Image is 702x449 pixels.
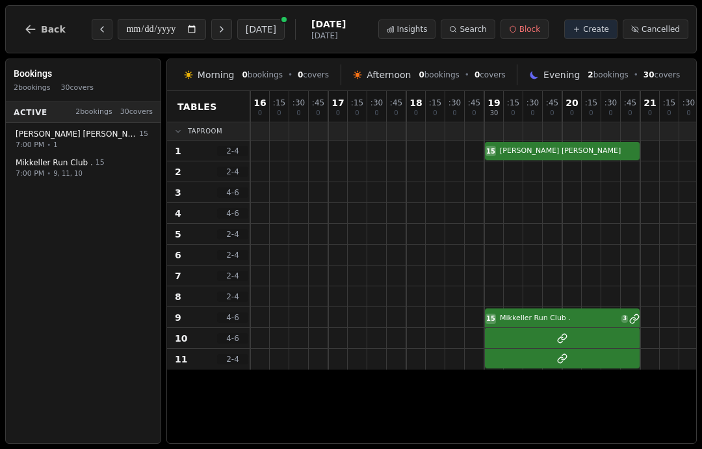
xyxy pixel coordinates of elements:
[16,168,44,179] span: 7:00 PM
[486,314,495,323] span: 15
[217,187,248,198] span: 4 - 6
[298,70,329,80] span: covers
[378,20,436,39] button: Insights
[96,157,105,169] span: 15
[242,70,247,79] span: 0
[217,312,248,323] span: 4 - 6
[643,70,680,80] span: covers
[273,99,285,107] span: : 15
[14,107,47,117] span: Active
[316,110,320,116] span: 0
[663,99,675,107] span: : 15
[16,139,44,150] span: 7:00 PM
[16,157,93,168] span: Mikkeller Run Club .
[336,110,340,116] span: 0
[550,110,554,116] span: 0
[217,167,248,177] span: 2 - 4
[608,110,612,116] span: 0
[643,70,655,79] span: 30
[331,98,344,107] span: 17
[92,19,112,40] button: Previous day
[500,146,640,157] span: [PERSON_NAME] [PERSON_NAME]
[175,332,187,345] span: 10
[465,70,469,80] span: •
[47,169,51,178] span: •
[686,110,690,116] span: 0
[570,110,574,116] span: 0
[175,311,181,324] span: 9
[507,99,519,107] span: : 15
[394,110,398,116] span: 0
[490,110,499,116] span: 30
[311,18,346,31] span: [DATE]
[288,70,292,80] span: •
[355,110,359,116] span: 0
[258,110,262,116] span: 0
[217,292,248,302] span: 2 - 4
[583,24,609,34] span: Create
[120,107,153,118] span: 30 covers
[543,68,580,81] span: Evening
[277,110,281,116] span: 0
[452,110,456,116] span: 0
[53,140,57,150] span: 1
[351,99,363,107] span: : 15
[292,99,305,107] span: : 30
[47,140,51,150] span: •
[175,207,181,220] span: 4
[139,129,148,140] span: 15
[682,99,695,107] span: : 30
[419,70,424,79] span: 0
[642,24,680,34] span: Cancelled
[175,249,181,262] span: 6
[390,99,402,107] span: : 45
[621,315,628,323] span: 3
[433,110,437,116] span: 0
[41,25,66,34] span: Back
[588,70,628,80] span: bookings
[211,19,232,40] button: Next day
[175,165,181,178] span: 2
[634,70,638,80] span: •
[474,70,506,80] span: covers
[419,70,459,80] span: bookings
[253,98,266,107] span: 16
[370,99,383,107] span: : 30
[14,67,153,80] h3: Bookings
[61,83,94,94] span: 30 covers
[374,110,378,116] span: 0
[564,20,617,39] button: Create
[175,186,181,199] span: 3
[511,110,515,116] span: 0
[530,110,534,116] span: 0
[177,100,217,113] span: Tables
[623,20,688,39] button: Cancelled
[53,169,83,178] span: 9, 11, 10
[217,146,248,156] span: 2 - 4
[175,144,181,157] span: 1
[588,70,593,79] span: 2
[604,99,617,107] span: : 30
[296,110,300,116] span: 0
[526,99,539,107] span: : 30
[409,98,422,107] span: 18
[217,250,248,260] span: 2 - 4
[565,98,578,107] span: 20
[585,99,597,107] span: : 15
[14,14,76,45] button: Back
[312,99,324,107] span: : 45
[648,110,652,116] span: 0
[175,269,181,282] span: 7
[500,20,549,39] button: Block
[429,99,441,107] span: : 15
[14,83,51,94] span: 2 bookings
[311,31,346,41] span: [DATE]
[624,99,636,107] span: : 45
[217,354,248,364] span: 2 - 4
[188,126,222,136] span: Taproom
[486,146,495,156] span: 15
[487,98,500,107] span: 19
[643,98,656,107] span: 21
[8,153,158,184] button: Mikkeller Run Club .157:00 PM•9, 11, 10
[546,99,558,107] span: : 45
